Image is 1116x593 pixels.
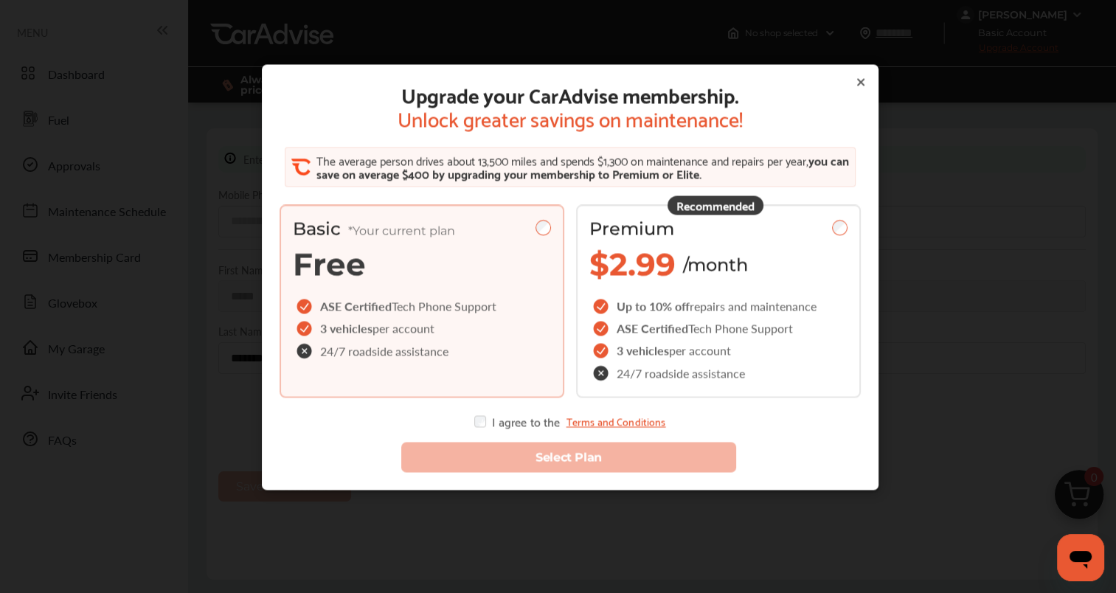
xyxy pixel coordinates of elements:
img: checkIcon.6d469ec1.svg [297,322,314,336]
span: Tech Phone Support [688,320,793,337]
span: /month [683,254,748,275]
span: repairs and maintenance [690,298,817,315]
span: Tech Phone Support [392,298,496,315]
span: Upgrade your CarAdvise membership. [398,83,743,106]
iframe: Button to launch messaging window [1057,534,1104,581]
img: check-cross-icon.c68f34ea.svg [297,344,314,359]
span: Unlock greater savings on maintenance! [398,106,743,130]
img: CA_CheckIcon.cf4f08d4.svg [291,158,310,177]
img: checkIcon.6d469ec1.svg [593,344,611,358]
span: $2.99 [589,246,676,284]
img: check-cross-icon.c68f34ea.svg [593,366,611,381]
span: ASE Certified [617,320,688,337]
span: 3 vehicles [617,342,669,359]
span: Basic [293,218,455,240]
img: checkIcon.6d469ec1.svg [297,299,314,314]
span: ASE Certified [320,298,392,315]
span: Up to 10% off [617,298,690,315]
img: checkIcon.6d469ec1.svg [593,299,611,314]
div: Recommended [668,196,763,215]
span: *Your current plan [348,224,455,238]
span: Premium [589,218,674,240]
span: per account [669,342,731,359]
a: Terms and Conditions [566,416,665,428]
span: 24/7 roadside assistance [617,367,745,379]
img: checkIcon.6d469ec1.svg [593,322,611,336]
div: I agree to the [474,416,665,428]
span: 24/7 roadside assistance [320,345,448,357]
span: The average person drives about 13,500 miles and spends $1,300 on maintenance and repairs per year, [316,150,808,170]
span: 3 vehicles [320,320,372,337]
span: you can save on average $400 by upgrading your membership to Premium or Elite. [316,150,848,184]
span: per account [372,320,434,337]
span: Free [293,246,366,284]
